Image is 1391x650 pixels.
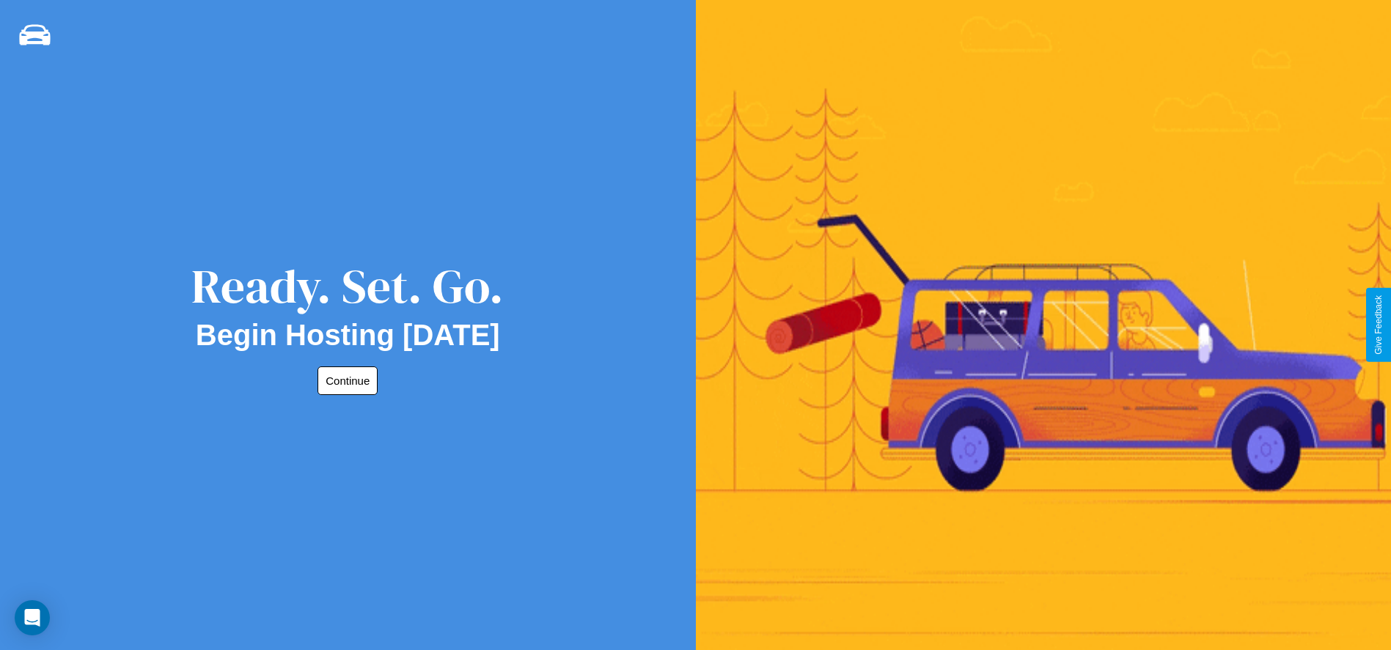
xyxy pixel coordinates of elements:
div: Open Intercom Messenger [15,600,50,635]
button: Continue [318,366,378,395]
h2: Begin Hosting [DATE] [196,319,500,352]
div: Give Feedback [1373,295,1384,355]
div: Ready. Set. Go. [191,254,504,319]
